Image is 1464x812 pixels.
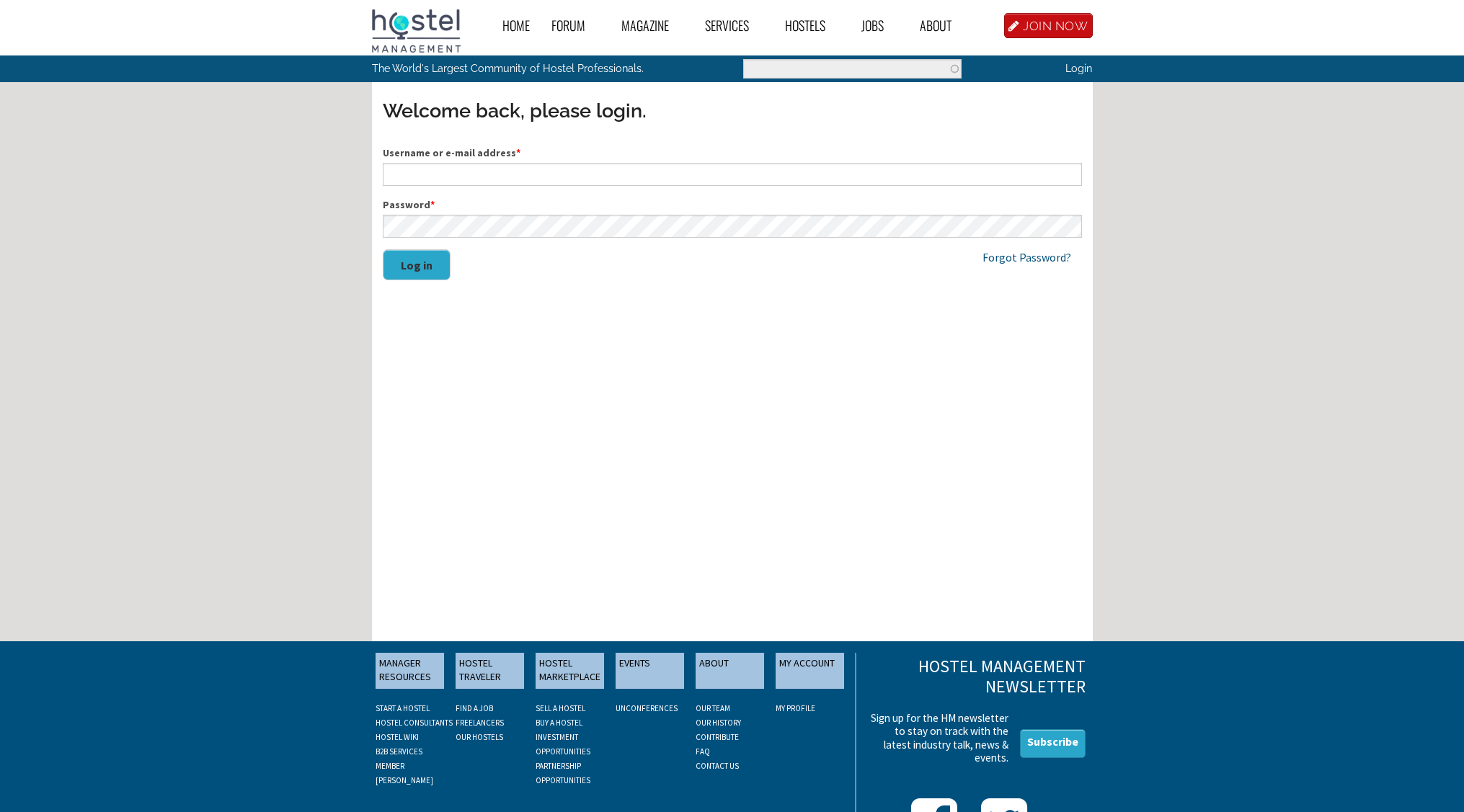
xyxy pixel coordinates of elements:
[694,9,774,42] a: Services
[376,732,419,742] a: HOSTEL WIKI
[536,761,590,785] a: PARTNERSHIP OPPORTUNITIES
[696,718,741,728] a: OUR HISTORY
[982,250,1071,264] a: Forgot Password?
[536,703,585,713] a: SELL A HOSTEL
[1020,729,1086,758] a: Subscribe
[376,746,422,757] a: B2B SERVICES
[696,732,739,742] a: CONTRIBUTE
[376,653,444,689] a: MANAGER RESOURCES
[611,9,694,42] a: Magazine
[516,146,520,159] span: This field is required.
[1004,13,1093,38] a: JOIN NOW
[776,653,844,689] a: MY ACCOUNT
[383,197,1082,213] label: Password
[696,703,730,713] a: OUR TEAM
[776,703,815,713] a: My Profile
[456,718,504,728] a: FREELANCERS
[536,732,590,757] a: INVESTMENT OPPORTUNITIES
[909,9,977,42] a: About
[456,653,524,689] a: HOSTEL TRAVELER
[372,55,673,81] p: The World's Largest Community of Hostel Professionals.
[696,653,764,689] a: ABOUT
[492,9,541,42] a: Home
[376,703,430,713] a: START A HOSTEL
[372,9,461,53] img: Hostel Management Home
[866,712,1008,764] p: Sign up for the HM newsletter to stay on track with the latest industry talk, news & events.
[376,718,453,728] a: HOSTEL CONSULTANTS
[383,97,1082,125] h3: Welcome back, please login.
[616,703,678,713] a: UNCONFERENCES
[383,249,451,280] button: Log in
[536,718,582,728] a: BUY A HOSTEL
[774,9,851,42] a: Hostels
[743,59,962,79] input: Enter the terms you wish to search for.
[376,761,433,785] a: MEMBER [PERSON_NAME]
[536,653,604,689] a: HOSTEL MARKETPLACE
[696,761,739,771] a: CONTACT US
[456,703,493,713] a: FIND A JOB
[1065,62,1092,74] a: Login
[383,146,1082,161] label: Username or e-mail address
[456,732,503,742] a: OUR HOSTELS
[696,746,710,757] a: FAQ
[851,9,909,42] a: Jobs
[616,653,684,689] a: EVENTS
[866,656,1085,698] h3: Hostel Management Newsletter
[541,9,611,42] a: Forum
[430,198,435,211] span: This field is required.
